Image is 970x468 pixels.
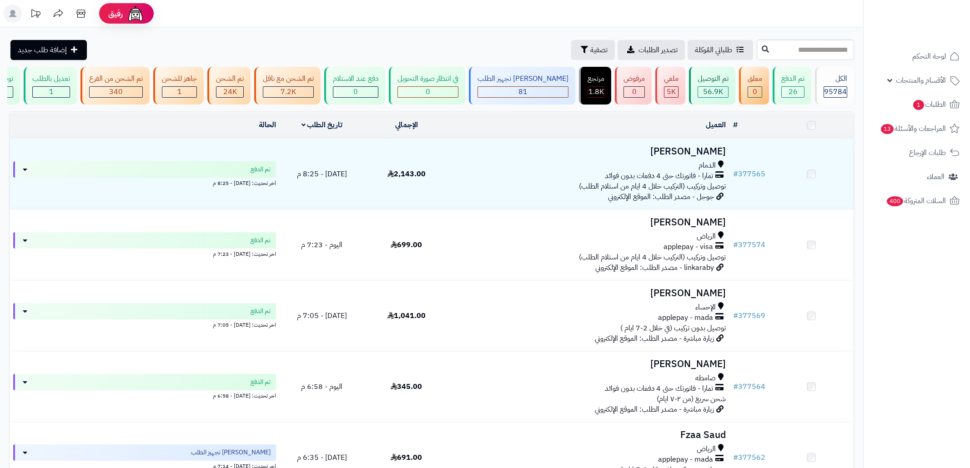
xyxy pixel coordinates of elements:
[733,381,738,392] span: #
[869,166,965,188] a: العملاء
[927,170,945,183] span: العملاء
[789,86,798,97] span: 26
[79,67,151,105] a: تم الشحن من الفرع 340
[216,87,243,97] div: 24041
[297,169,347,179] span: [DATE] - 8:25 م
[301,381,342,392] span: اليوم - 6:58 م
[579,181,726,192] span: توصيل وتركيب (التركيب خلال 4 ايام من استلام الطلب)
[395,119,418,130] a: الإجمالي
[733,381,765,392] a: #377564
[297,452,347,463] span: [DATE] - 6:35 م
[733,239,765,250] a: #377574
[657,393,726,404] span: شحن سريع (من ٢-٧ ايام)
[699,160,716,171] span: الدمام
[387,67,467,105] a: في انتظار صورة التحويل 0
[518,86,528,97] span: 81
[588,86,604,97] span: 1.8K
[297,310,347,321] span: [DATE] - 7:05 م
[426,86,430,97] span: 0
[353,86,358,97] span: 0
[13,249,276,258] div: اخر تحديث: [DATE] - 7:23 م
[624,87,644,97] div: 0
[887,196,903,206] span: 400
[695,302,716,313] span: الإحساء
[259,119,276,130] a: الحالة
[398,87,458,97] div: 0
[477,74,568,84] div: [PERSON_NAME] تجهيز الطلب
[664,87,678,97] div: 4990
[733,310,738,321] span: #
[452,288,726,299] h3: [PERSON_NAME]
[151,67,206,105] a: جاهز للشحن 1
[251,236,271,245] span: تم الدفع
[251,165,271,174] span: تم الدفع
[880,122,946,135] span: المراجعات والأسئلة
[579,252,726,263] span: توصيل وتركيب (التركيب خلال 4 ايام من استلام الطلب)
[695,373,716,383] span: صامطه
[663,242,713,252] span: applepay - visa
[753,86,757,97] span: 0
[251,378,271,387] span: تم الدفع
[869,94,965,115] a: الطلبات1
[658,313,713,323] span: applepay - mada
[781,74,804,84] div: تم الدفع
[886,194,946,207] span: السلات المتروكة
[881,124,894,134] span: 13
[391,452,422,463] span: 691.00
[478,87,568,97] div: 81
[623,74,645,84] div: مرفوض
[618,40,685,60] a: تصدير الطلبات
[588,74,604,84] div: مرتجع
[912,50,946,63] span: لوحة التحكم
[22,67,79,105] a: تعديل بالطلب 1
[109,86,123,97] span: 340
[653,67,687,105] a: ملغي 5K
[18,45,67,55] span: إضافة طلب جديد
[748,87,762,97] div: 0
[89,74,143,84] div: تم الشحن من الفرع
[391,239,422,250] span: 699.00
[13,390,276,400] div: اخر تحديث: [DATE] - 6:58 م
[658,454,713,465] span: applepay - mada
[824,74,847,84] div: الكل
[782,87,804,97] div: 26
[698,74,729,84] div: تم التوصيل
[452,146,726,157] h3: [PERSON_NAME]
[595,262,714,273] span: linkaraby - مصدر الطلب: الموقع الإلكتروني
[896,74,946,87] span: الأقسام والمنتجات
[733,452,765,463] a: #377562
[706,119,726,130] a: العميل
[162,87,196,97] div: 1
[387,169,426,179] span: 2,143.00
[13,319,276,329] div: اخر تحديث: [DATE] - 7:05 م
[913,100,924,110] span: 1
[909,146,946,159] span: طلبات الإرجاع
[590,45,608,55] span: تصفية
[733,169,738,179] span: #
[588,87,604,97] div: 1826
[697,444,716,454] span: الرياض
[695,45,732,55] span: طلباتي المُوكلة
[733,119,738,130] a: #
[664,74,678,84] div: ملغي
[698,87,728,97] div: 56854
[333,87,378,97] div: 0
[223,86,237,97] span: 24K
[737,67,771,105] a: معلق 0
[452,359,726,369] h3: [PERSON_NAME]
[126,5,145,23] img: ai-face.png
[688,40,753,60] a: طلباتي المُوكلة
[391,381,422,392] span: 345.00
[733,452,738,463] span: #
[301,239,342,250] span: اليوم - 7:23 م
[333,74,378,84] div: دفع عند الاستلام
[216,74,244,84] div: تم الشحن
[703,86,723,97] span: 56.9K
[912,98,946,111] span: الطلبات
[251,307,271,316] span: تم الدفع
[263,74,314,84] div: تم الشحن مع ناقل
[162,74,197,84] div: جاهز للشحن
[571,40,615,60] button: تصفية
[206,67,252,105] a: تم الشحن 24K
[605,171,713,181] span: تمارا - فاتورتك حتى 4 دفعات بدون فوائد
